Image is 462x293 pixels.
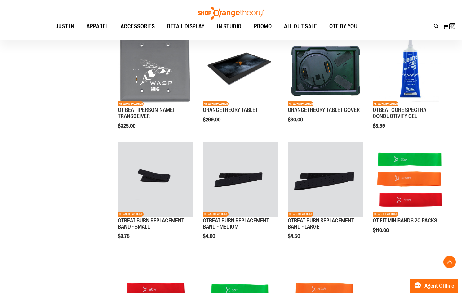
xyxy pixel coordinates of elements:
a: OTBEAT BURN REPLACEMENT BAND - MEDIUM [203,217,269,230]
div: product [115,138,196,255]
div: product [370,28,451,145]
a: OT BEAT [PERSON_NAME] TRANSCEIVER [118,107,174,119]
span: $4.00 [203,234,216,239]
span: $110.00 [373,228,390,233]
div: product [370,138,451,249]
span: Agent Offline [424,283,454,289]
a: Product image for OT FIT MINIBANDS 20 PACKSNETWORK EXCLUSIVE [373,142,448,218]
div: product [115,28,196,145]
img: Product image for OTBEAT BURN REPLACEMENT BAND - LARGE [288,142,363,217]
span: NETWORK EXCLUSIVE [288,101,313,106]
a: OTBEAT CORE SPECTRA CONDUCTIVITY GEL [373,107,426,119]
img: Shop Orangetheory [197,7,265,20]
a: OTBEAT CORE SPECTRA CONDUCTIVITY GELNETWORK EXCLUSIVE [373,31,448,107]
span: NETWORK EXCLUSIVE [203,101,229,106]
img: Product image for OTBEAT BURN REPLACEMENT BAND - SMALL [118,142,193,217]
span: IN STUDIO [217,20,242,33]
div: product [200,138,281,255]
span: APPAREL [87,20,108,33]
div: product [285,28,366,138]
a: Product image for OTBEAT BURN REPLACEMENT BAND - SMALLNETWORK EXCLUSIVE [118,142,193,218]
span: NETWORK EXCLUSIVE [203,212,229,217]
span: $30.00 [288,117,304,123]
img: OTBEAT CORE SPECTRA CONDUCTIVITY GEL [373,31,448,106]
span: $299.00 [203,117,221,123]
a: Product image for ORANGETHEORY TABLETNETWORK EXCLUSIVE [203,31,278,107]
img: Loading... [450,23,457,30]
span: ACCESSORIES [121,20,155,33]
div: product [200,28,281,138]
button: Back To Top [443,256,456,268]
img: Product image for OTBEAT BURN REPLACEMENT BAND - MEDIUM [203,142,278,217]
img: Product image for ORANGETHEORY TABLET [203,31,278,106]
span: OTF BY YOU [329,20,358,33]
span: NETWORK EXCLUSIVE [373,212,398,217]
div: product [285,138,366,255]
span: $325.00 [118,123,136,129]
span: NETWORK EXCLUSIVE [288,212,313,217]
span: NETWORK EXCLUSIVE [373,101,398,106]
a: Product image for OTBEAT BURN REPLACEMENT BAND - MEDIUMNETWORK EXCLUSIVE [203,142,278,218]
img: Product image for ORANGETHEORY TABLET COVER [288,31,363,106]
span: $4.50 [288,234,301,239]
img: Product image for OT BEAT POE TRANSCEIVER [118,31,193,106]
img: Product image for OT FIT MINIBANDS 20 PACKS [373,142,448,217]
button: Agent Offline [410,279,458,293]
span: $3.75 [118,234,131,239]
button: Loading... [443,22,456,32]
span: NETWORK EXCLUSIVE [118,212,144,217]
a: OTBEAT BURN REPLACEMENT BAND - SMALL [118,217,184,230]
a: OT FIT MINIBANDS 20 PACKS [373,217,437,224]
a: ORANGETHEORY TABLET [203,107,258,113]
span: NETWORK EXCLUSIVE [118,101,144,106]
span: ALL OUT SALE [284,20,317,33]
a: Product image for OTBEAT BURN REPLACEMENT BAND - LARGENETWORK EXCLUSIVE [288,142,363,218]
a: Product image for OT BEAT POE TRANSCEIVERNETWORK EXCLUSIVE [118,31,193,107]
span: RETAIL DISPLAY [167,20,205,33]
span: $3.99 [373,123,386,129]
a: OTBEAT BURN REPLACEMENT BAND - LARGE [288,217,354,230]
span: PROMO [254,20,272,33]
span: JUST IN [56,20,74,33]
a: ORANGETHEORY TABLET COVER [288,107,360,113]
a: Product image for ORANGETHEORY TABLET COVERNETWORK EXCLUSIVE [288,31,363,107]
